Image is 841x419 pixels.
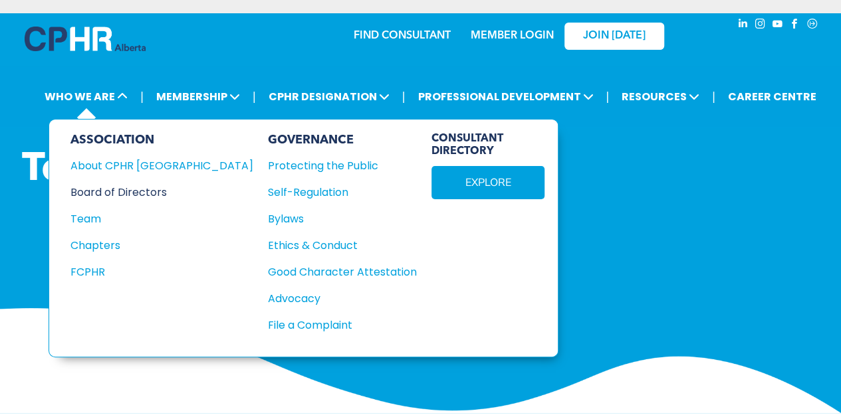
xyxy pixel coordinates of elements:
div: Protecting the Public [268,157,402,174]
div: Advocacy [268,290,402,307]
div: Ethics & Conduct [268,237,402,254]
span: JOIN [DATE] [583,30,646,42]
li: | [253,83,256,110]
a: youtube [771,17,785,35]
a: Team [70,210,253,227]
a: linkedin [736,17,751,35]
div: Board of Directors [70,184,235,201]
div: GOVERNANCE [268,133,417,147]
span: CONSULTANT DIRECTORY [431,133,544,158]
div: FCPHR [70,264,235,280]
div: Self-Regulation [268,184,402,201]
li: | [140,83,144,110]
div: Team [70,210,235,227]
span: WHO WE ARE [41,84,132,109]
a: Chapters [70,237,253,254]
a: Advocacy [268,290,417,307]
div: About CPHR [GEOGRAPHIC_DATA] [70,157,235,174]
a: CAREER CENTRE [724,84,820,109]
span: Team [22,150,124,190]
a: EXPLORE [431,166,544,199]
a: facebook [788,17,802,35]
a: MEMBER LOGIN [471,31,554,41]
li: | [606,83,609,110]
a: Social network [805,17,820,35]
div: Bylaws [268,210,402,227]
a: Bylaws [268,210,417,227]
div: ASSOCIATION [70,133,253,147]
li: | [712,83,715,110]
span: PROFESSIONAL DEVELOPMENT [414,84,597,109]
a: instagram [753,17,768,35]
span: CPHR DESIGNATION [265,84,394,109]
div: Good Character Attestation [268,264,402,280]
a: Ethics & Conduct [268,237,417,254]
a: File a Complaint [268,317,417,333]
div: File a Complaint [268,317,402,333]
div: Chapters [70,237,235,254]
span: MEMBERSHIP [152,84,244,109]
a: Good Character Attestation [268,264,417,280]
a: JOIN [DATE] [564,23,664,50]
a: FIND CONSULTANT [354,31,451,41]
a: Board of Directors [70,184,253,201]
span: RESOURCES [618,84,703,109]
a: About CPHR [GEOGRAPHIC_DATA] [70,157,253,174]
img: A blue and white logo for cp alberta [25,27,146,51]
li: | [402,83,406,110]
a: Self-Regulation [268,184,417,201]
a: FCPHR [70,264,253,280]
a: Protecting the Public [268,157,417,174]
